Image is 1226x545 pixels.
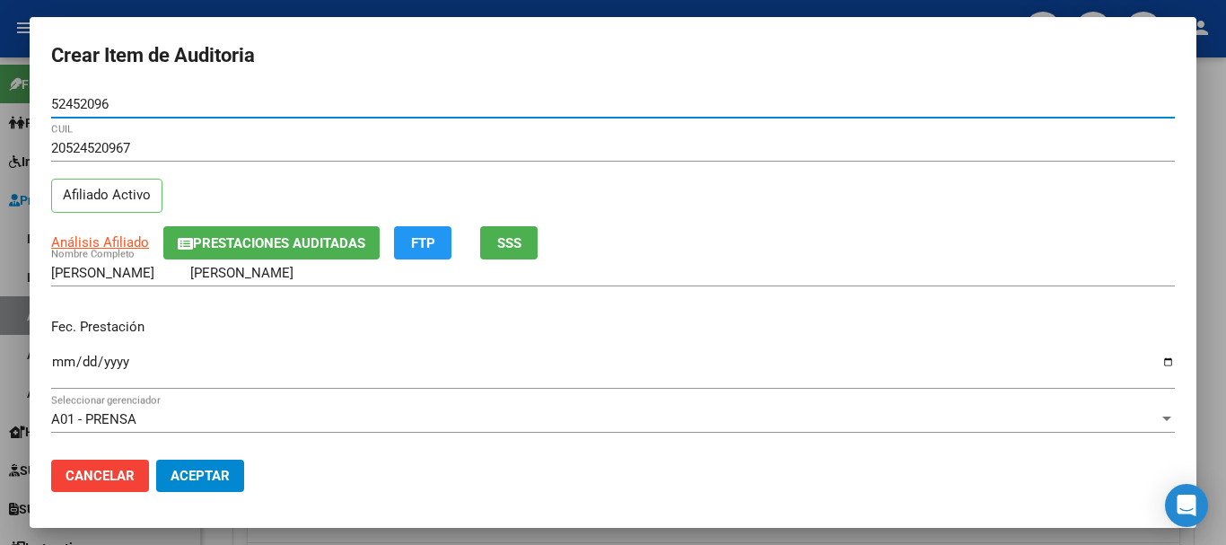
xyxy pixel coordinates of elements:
div: Open Intercom Messenger [1165,484,1208,527]
button: Aceptar [156,460,244,492]
span: Cancelar [66,468,135,484]
span: FTP [411,235,435,251]
span: Prestaciones Auditadas [193,235,365,251]
p: Afiliado Activo [51,179,162,214]
span: Análisis Afiliado [51,234,149,251]
button: Cancelar [51,460,149,492]
p: Fec. Prestación [51,317,1175,338]
span: Aceptar [171,468,230,484]
button: Prestaciones Auditadas [163,226,380,259]
h2: Crear Item de Auditoria [51,39,1175,73]
button: SSS [480,226,538,259]
span: A01 - PRENSA [51,411,136,427]
span: SSS [497,235,521,251]
button: FTP [394,226,451,259]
